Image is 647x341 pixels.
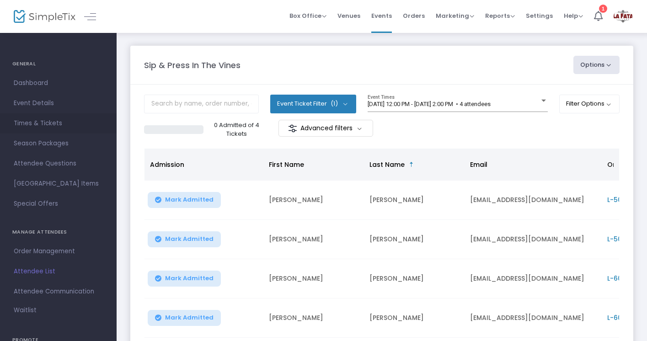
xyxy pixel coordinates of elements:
span: Attendee Questions [14,158,103,170]
button: Event Ticket Filter(1) [270,95,356,113]
span: Attendee List [14,266,103,277]
span: Email [470,160,487,169]
td: [PERSON_NAME] [364,298,465,338]
input: Search by name, order number, email, ip address [144,95,259,113]
span: Events [371,4,392,27]
span: Box Office [289,11,326,20]
span: Attendee Communication [14,286,103,298]
h4: GENERAL [12,55,104,73]
td: [EMAIL_ADDRESS][DOMAIN_NAME] [465,220,602,259]
span: Dashboard [14,77,103,89]
td: [PERSON_NAME] [364,259,465,298]
img: filter [288,124,297,133]
span: Reports [485,11,515,20]
span: Order Management [14,245,103,257]
button: Mark Admitted [148,271,221,287]
button: Mark Admitted [148,192,221,208]
button: Mark Admitted [148,231,221,247]
h4: MANAGE ATTENDEES [12,223,104,241]
span: Mark Admitted [165,235,214,243]
m-panel-title: Sip & Press In The Vines [144,59,241,71]
button: Options [573,56,620,74]
td: [EMAIL_ADDRESS][DOMAIN_NAME] [465,181,602,220]
span: Sortable [408,161,415,168]
td: [PERSON_NAME] [364,220,465,259]
td: [PERSON_NAME] [263,220,364,259]
span: Mark Admitted [165,275,214,282]
p: 0 Admitted of 4 Tickets [207,121,266,139]
td: [PERSON_NAME] [263,298,364,338]
span: Mark Admitted [165,196,214,203]
span: Marketing [436,11,474,20]
span: Waitlist [14,306,37,315]
button: Mark Admitted [148,310,221,326]
span: Season Packages [14,138,103,149]
td: [PERSON_NAME] [364,181,465,220]
span: Event Details [14,97,103,109]
td: [PERSON_NAME] [263,259,364,298]
span: First Name [269,160,304,169]
span: Settings [526,4,553,27]
span: (1) [331,100,338,107]
m-button: Advanced filters [278,120,373,137]
div: Data table [144,149,619,338]
button: Filter Options [559,95,620,113]
span: Times & Tickets [14,117,103,129]
span: Orders [403,4,425,27]
div: 1 [599,5,607,13]
span: Venues [337,4,360,27]
td: [EMAIL_ADDRESS][DOMAIN_NAME] [465,298,602,338]
span: Special Offers [14,198,103,210]
td: [PERSON_NAME] [263,181,364,220]
td: [EMAIL_ADDRESS][DOMAIN_NAME] [465,259,602,298]
span: Help [564,11,583,20]
span: [GEOGRAPHIC_DATA] Items [14,178,103,190]
span: [DATE] 12:00 PM - [DATE] 2:00 PM • 4 attendees [368,101,491,107]
span: Order ID [607,160,635,169]
span: Admission [150,160,184,169]
span: Mark Admitted [165,314,214,321]
span: Last Name [369,160,405,169]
